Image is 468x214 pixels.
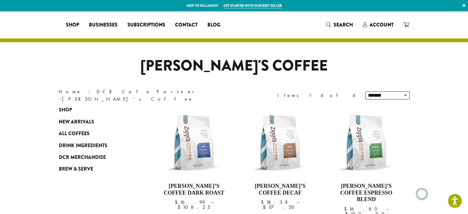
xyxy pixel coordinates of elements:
[59,116,133,128] a: New Arrivals
[211,199,213,205] span: –
[223,3,282,8] a: Get started with our best seller
[59,93,62,103] span: ›
[89,21,118,29] span: Businesses
[59,130,90,138] span: All Coffees
[97,88,198,95] a: DCR Cafe Partner
[261,199,266,205] span: $
[175,199,205,205] bdi: 16.99
[370,21,394,28] span: Account
[59,163,133,175] a: Brew & Serve
[297,199,299,205] span: –
[59,142,107,150] span: Drink Ingredients
[59,154,106,161] span: DCR Merchandise
[59,118,94,126] span: New Arrivals
[334,21,353,28] span: Search
[59,139,133,151] a: Drink Ingredients
[175,21,198,29] span: Contact
[263,204,268,210] span: $
[277,92,356,99] div: Items 1-4 of 4
[175,199,180,205] span: $
[61,20,84,30] a: Shop
[344,206,349,212] span: $
[178,204,210,210] bdi: 108.25
[331,183,402,203] h4: [PERSON_NAME]’s Coffee Espresso Blend
[159,183,230,196] h4: [PERSON_NAME]’s Coffee Dark Roast
[331,107,402,178] img: Ziggis-Espresso-Blend-12-oz.png
[66,21,79,29] span: Shop
[263,204,297,210] bdi: 117.50
[88,86,90,95] span: ›
[386,206,389,212] span: –
[59,106,72,114] span: Shop
[59,104,133,116] a: Shop
[261,199,291,205] bdi: 18.38
[59,128,133,139] a: All Coffees
[59,88,225,103] nav: Breadcrumb
[54,57,414,75] h1: [PERSON_NAME]'s Coffee
[59,165,93,173] span: Brew & Serve
[59,151,133,163] a: DCR Merchandise
[245,183,315,196] h4: [PERSON_NAME]’s Coffee Decaf
[344,206,380,212] bdi: 16.80
[127,21,165,29] span: Subscriptions
[207,21,220,29] span: Blog
[178,204,183,210] span: $
[59,88,82,95] a: Home
[245,107,315,178] img: Ziggis-Decaf-Blend-12-oz.png
[158,107,229,178] img: Ziggis-Dark-Blend-12-oz.png
[321,20,358,30] a: Search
